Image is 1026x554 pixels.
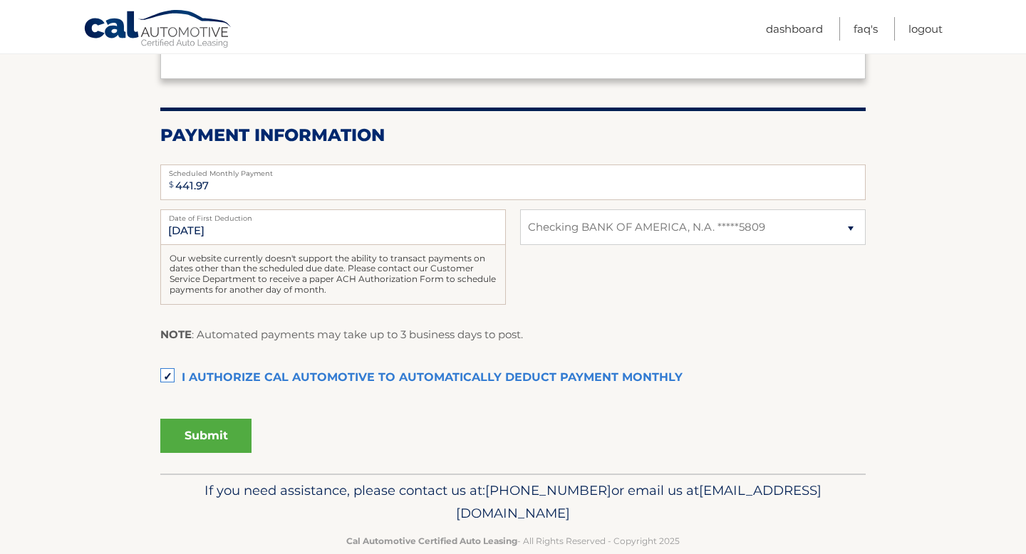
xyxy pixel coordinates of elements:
[456,482,822,521] span: [EMAIL_ADDRESS][DOMAIN_NAME]
[170,533,856,548] p: - All Rights Reserved - Copyright 2025
[160,125,866,146] h2: Payment Information
[485,482,611,498] span: [PHONE_NUMBER]
[160,325,523,344] p: : Automated payments may take up to 3 business days to post.
[170,479,856,525] p: If you need assistance, please contact us at: or email us at
[160,164,866,200] input: Payment Amount
[160,164,866,176] label: Scheduled Monthly Payment
[160,419,252,453] button: Submit
[83,9,233,51] a: Cal Automotive
[195,29,265,56] span: 441.97
[346,535,517,546] strong: Cal Automotive Certified Auto Leasing
[165,169,178,201] span: $
[160,328,192,341] strong: NOTE
[908,17,943,41] a: Logout
[766,17,823,41] a: Dashboard
[854,17,878,41] a: FAQ's
[160,209,506,245] input: Payment Date
[160,209,506,221] label: Date of First Deduction
[160,364,866,392] label: I authorize cal automotive to automatically deduct payment monthly
[160,245,506,305] div: Our website currently doesn't support the ability to transact payments on dates other than the sc...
